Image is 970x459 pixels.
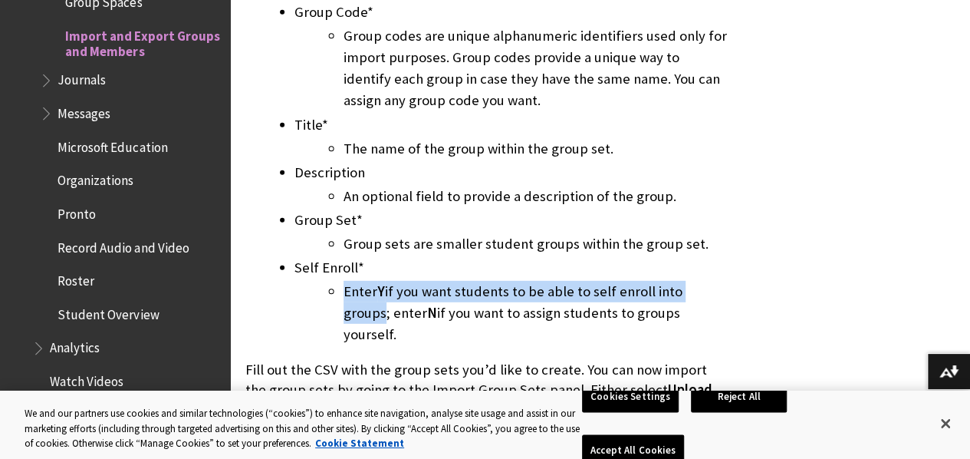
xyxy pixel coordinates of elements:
[294,162,728,207] li: Description
[25,406,582,451] div: We and our partners use cookies and similar technologies (“cookies”) to enhance site navigation, ...
[58,302,159,322] span: Student Overview
[65,23,219,59] span: Import and Export Groups and Members
[50,368,123,389] span: Watch Videos
[58,68,106,88] span: Journals
[294,257,728,345] li: Self Enroll*
[344,186,728,207] li: An optional field to provide a description of the group.
[245,360,728,441] p: Fill out the CSV with the group sets you’d like to create. You can now import the group sets by g...
[58,167,133,188] span: Organizations
[582,381,679,413] button: Cookies Settings
[344,138,728,160] li: The name of the group within the group set.
[344,25,728,111] li: Group codes are unique alphanumeric identifiers used only for import purposes. Group codes provid...
[294,210,728,255] li: Group Set*
[58,268,94,289] span: Roster
[58,101,110,121] span: Messages
[58,201,96,222] span: Pronto
[294,2,728,111] li: Group Code*
[377,282,385,300] span: Y
[294,114,728,160] li: Title*
[427,304,437,322] span: N
[691,381,787,413] button: Reject All
[315,437,404,450] a: More information about your privacy, opens in a new tab
[58,235,189,256] span: Record Audio and Video
[929,407,962,441] button: Close
[344,281,728,345] li: Enter if you want students to be able to self enroll into groups; enter if you want to assign stu...
[58,134,167,155] span: Microsoft Education
[50,335,100,356] span: Analytics
[344,233,728,255] li: Group sets are smaller student groups within the group set.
